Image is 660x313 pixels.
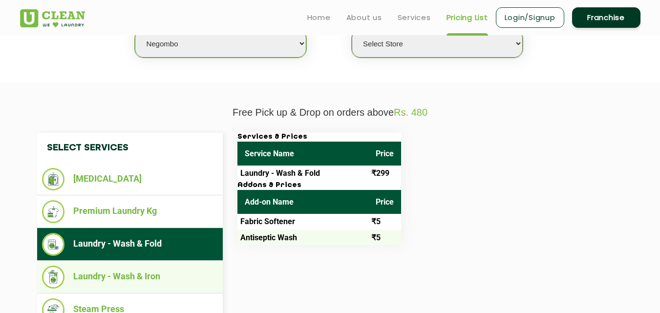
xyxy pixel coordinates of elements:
a: Pricing List [447,12,488,23]
li: Premium Laundry Kg [42,200,218,223]
a: Franchise [572,7,640,28]
p: Free Pick up & Drop on orders above [20,107,640,118]
li: [MEDICAL_DATA] [42,168,218,190]
td: Antiseptic Wash [237,230,368,245]
li: Laundry - Wash & Fold [42,233,218,256]
img: Laundry - Wash & Fold [42,233,65,256]
img: Premium Laundry Kg [42,200,65,223]
span: Rs. 480 [394,107,427,118]
th: Add-on Name [237,190,368,214]
th: Service Name [237,142,368,166]
th: Price [368,142,401,166]
a: Login/Signup [496,7,564,28]
h3: Services & Prices [237,133,401,142]
img: Dry Cleaning [42,168,65,190]
img: UClean Laundry and Dry Cleaning [20,9,85,27]
td: Fabric Softener [237,214,368,230]
td: ₹299 [368,166,401,181]
h4: Select Services [37,133,223,163]
a: Services [398,12,431,23]
img: Laundry - Wash & Iron [42,266,65,289]
td: ₹5 [368,230,401,245]
td: Laundry - Wash & Fold [237,166,368,181]
th: Price [368,190,401,214]
td: ₹5 [368,214,401,230]
li: Laundry - Wash & Iron [42,266,218,289]
a: Home [307,12,331,23]
a: About us [346,12,382,23]
h3: Addons & Prices [237,181,401,190]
